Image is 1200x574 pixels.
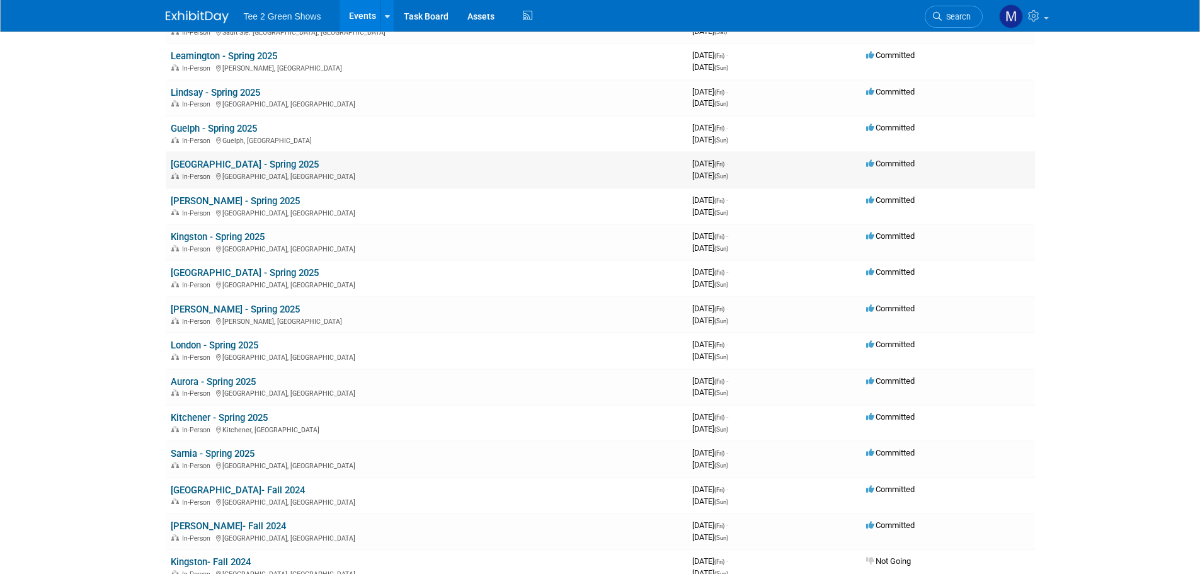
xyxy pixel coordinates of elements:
[714,414,724,421] span: (Fri)
[726,195,728,205] span: -
[171,123,257,134] a: Guelph - Spring 2025
[726,485,728,494] span: -
[182,498,214,507] span: In-Person
[866,412,915,422] span: Committed
[171,318,179,324] img: In-Person Event
[726,340,728,349] span: -
[714,498,728,505] span: (Sun)
[182,534,214,542] span: In-Person
[692,135,728,144] span: [DATE]
[171,98,682,108] div: [GEOGRAPHIC_DATA], [GEOGRAPHIC_DATA]
[692,62,728,72] span: [DATE]
[714,173,728,180] span: (Sun)
[182,100,214,108] span: In-Person
[171,387,682,398] div: [GEOGRAPHIC_DATA], [GEOGRAPHIC_DATA]
[692,448,728,457] span: [DATE]
[171,556,251,568] a: Kingston- Fall 2024
[171,316,682,326] div: [PERSON_NAME], [GEOGRAPHIC_DATA]
[866,267,915,277] span: Committed
[171,485,305,496] a: [GEOGRAPHIC_DATA]- Fall 2024
[692,231,728,241] span: [DATE]
[714,269,724,276] span: (Fri)
[171,62,682,72] div: [PERSON_NAME], [GEOGRAPHIC_DATA]
[692,195,728,205] span: [DATE]
[182,173,214,181] span: In-Person
[866,123,915,132] span: Committed
[171,173,179,179] img: In-Person Event
[692,460,728,469] span: [DATE]
[171,498,179,505] img: In-Person Event
[171,159,319,170] a: [GEOGRAPHIC_DATA] - Spring 2025
[714,522,724,529] span: (Fri)
[726,556,728,566] span: -
[171,424,682,434] div: Kitchener, [GEOGRAPHIC_DATA]
[171,195,300,207] a: [PERSON_NAME] - Spring 2025
[692,387,728,397] span: [DATE]
[726,267,728,277] span: -
[171,340,258,351] a: London - Spring 2025
[171,87,260,98] a: Lindsay - Spring 2025
[714,281,728,288] span: (Sun)
[726,123,728,132] span: -
[171,462,179,468] img: In-Person Event
[714,28,727,35] span: (Sat)
[866,448,915,457] span: Committed
[171,534,179,541] img: In-Person Event
[692,485,728,494] span: [DATE]
[942,12,971,21] span: Search
[171,50,277,62] a: Leamington - Spring 2025
[692,243,728,253] span: [DATE]
[714,450,724,457] span: (Fri)
[692,50,728,60] span: [DATE]
[171,279,682,289] div: [GEOGRAPHIC_DATA], [GEOGRAPHIC_DATA]
[714,378,724,385] span: (Fri)
[714,89,724,96] span: (Fri)
[692,279,728,289] span: [DATE]
[726,87,728,96] span: -
[714,197,724,204] span: (Fri)
[692,316,728,325] span: [DATE]
[171,353,179,360] img: In-Person Event
[714,137,728,144] span: (Sun)
[714,389,728,396] span: (Sun)
[182,318,214,326] span: In-Person
[726,50,728,60] span: -
[182,28,214,37] span: In-Person
[166,11,229,23] img: ExhibitDay
[692,556,728,566] span: [DATE]
[692,123,728,132] span: [DATE]
[692,532,728,542] span: [DATE]
[182,389,214,398] span: In-Person
[866,50,915,60] span: Committed
[866,376,915,386] span: Committed
[726,448,728,457] span: -
[692,171,728,180] span: [DATE]
[692,376,728,386] span: [DATE]
[714,558,724,565] span: (Fri)
[171,135,682,145] div: Guelph, [GEOGRAPHIC_DATA]
[171,100,179,106] img: In-Person Event
[726,304,728,313] span: -
[692,424,728,433] span: [DATE]
[714,486,724,493] span: (Fri)
[714,342,724,348] span: (Fri)
[866,304,915,313] span: Committed
[182,64,214,72] span: In-Person
[692,159,728,168] span: [DATE]
[692,520,728,530] span: [DATE]
[692,87,728,96] span: [DATE]
[692,98,728,108] span: [DATE]
[714,209,728,216] span: (Sun)
[692,26,727,36] span: [DATE]
[714,161,724,168] span: (Fri)
[182,462,214,470] span: In-Person
[925,6,983,28] a: Search
[171,304,300,315] a: [PERSON_NAME] - Spring 2025
[171,460,682,470] div: [GEOGRAPHIC_DATA], [GEOGRAPHIC_DATA]
[171,209,179,215] img: In-Person Event
[714,306,724,313] span: (Fri)
[692,412,728,422] span: [DATE]
[171,245,179,251] img: In-Person Event
[171,520,286,532] a: [PERSON_NAME]- Fall 2024
[714,353,728,360] span: (Sun)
